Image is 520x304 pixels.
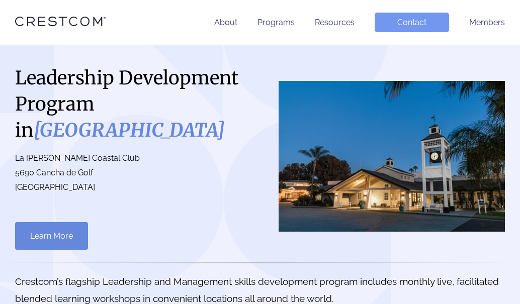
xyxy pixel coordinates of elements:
a: Programs [257,18,295,27]
img: San Diego County [279,81,505,232]
a: Contact [375,13,449,32]
i: [GEOGRAPHIC_DATA] [34,119,225,142]
a: Resources [315,18,355,27]
a: Learn More [15,222,88,250]
p: La [PERSON_NAME] Coastal Club 5690 Cancha de Golf [GEOGRAPHIC_DATA] [15,151,250,194]
a: Members [469,18,505,27]
a: About [214,18,237,27]
h1: Leadership Development Program in [15,65,250,143]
